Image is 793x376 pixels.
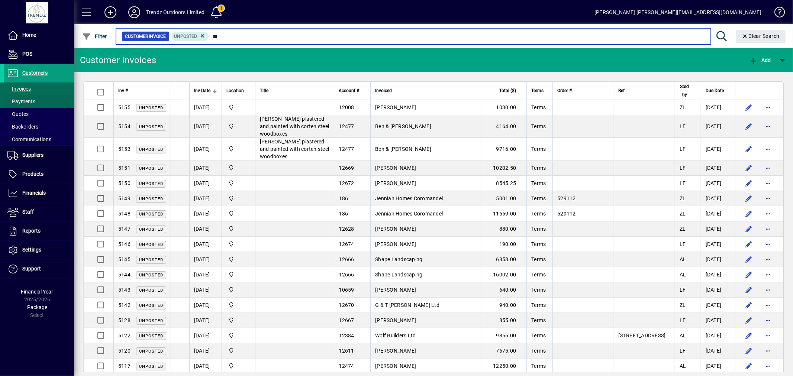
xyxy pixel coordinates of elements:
span: Sold by [680,82,690,99]
button: Edit [743,253,755,265]
button: Edit [743,177,755,189]
span: Terms [531,302,546,308]
button: Edit [743,223,755,235]
span: New Plymouth [226,255,251,263]
span: AL [680,272,686,278]
td: 12250.00 [482,359,526,374]
td: [DATE] [189,313,222,328]
span: ZL [680,226,686,232]
span: 5122 [118,333,130,338]
span: Title [260,87,268,95]
span: Unposted [139,257,163,262]
td: [DATE] [701,115,735,138]
button: Profile [122,6,146,19]
td: 940.00 [482,298,526,313]
td: [DATE] [701,359,735,374]
span: 5120 [118,348,130,354]
td: 7675.00 [482,343,526,359]
span: AL [680,363,686,369]
td: [DATE] [189,161,222,176]
span: Jennian Homes Coromandel [375,211,443,217]
span: Ben & [PERSON_NAME] [375,123,431,129]
span: New Plymouth [226,270,251,279]
td: [DATE] [701,161,735,176]
span: Customers [22,70,48,76]
span: Terms [531,104,546,110]
span: [PERSON_NAME] [375,241,416,247]
span: Jennian Homes Coromandel [375,195,443,201]
td: [DATE] [189,298,222,313]
div: [PERSON_NAME] [PERSON_NAME][EMAIL_ADDRESS][DOMAIN_NAME] [594,6,761,18]
span: Unposted [139,288,163,293]
button: More options [762,143,774,155]
span: [PERSON_NAME] [375,287,416,293]
td: [DATE] [701,313,735,328]
span: [STREET_ADDRESS] [619,333,666,338]
button: More options [762,269,774,281]
td: [DATE] [189,343,222,359]
span: [PERSON_NAME] [375,226,416,232]
span: Due Date [706,87,724,95]
span: 5143 [118,287,130,293]
span: 12384 [339,333,354,338]
span: New Plymouth [226,362,251,370]
span: [PERSON_NAME] [375,317,416,323]
span: 5150 [118,180,130,186]
span: Total ($) [499,87,516,95]
span: 5154 [118,123,130,129]
span: ZL [680,211,686,217]
td: [DATE] [189,206,222,221]
button: More options [762,238,774,250]
span: Terms [531,195,546,201]
td: [DATE] [701,221,735,237]
span: 5151 [118,165,130,171]
span: Payments [7,98,35,104]
span: Reports [22,228,41,234]
span: LF [680,165,686,171]
span: 10659 [339,287,354,293]
span: 5145 [118,256,130,262]
button: Edit [743,314,755,326]
span: LF [680,180,686,186]
span: Inv # [118,87,128,95]
span: Invoiced [375,87,392,95]
div: Total ($) [487,87,523,95]
button: More options [762,284,774,296]
span: New Plymouth [226,240,251,248]
td: 6858.00 [482,252,526,267]
a: Settings [4,241,74,259]
a: Products [4,165,74,184]
td: 9716.00 [482,138,526,161]
td: 1030.00 [482,100,526,115]
span: New Plymouth [226,145,251,153]
button: Edit [743,162,755,174]
span: Shape Landscaping [375,272,422,278]
button: More options [762,162,774,174]
a: Invoices [4,82,74,95]
td: [DATE] [701,267,735,282]
td: 9856.00 [482,328,526,343]
span: Financial Year [21,289,54,295]
span: New Plymouth [226,179,251,187]
button: Edit [743,192,755,204]
button: Filter [80,30,109,43]
td: 16002.00 [482,267,526,282]
button: More options [762,177,774,189]
td: [DATE] [701,138,735,161]
td: 5001.00 [482,191,526,206]
td: 10202.50 [482,161,526,176]
a: Financials [4,184,74,202]
div: Account # [339,87,366,95]
div: Title [260,87,329,95]
span: New Plymouth [226,316,251,324]
span: New Plymouth [226,347,251,355]
td: [DATE] [189,282,222,298]
span: New Plymouth [226,122,251,130]
td: 4164.00 [482,115,526,138]
span: Terms [531,87,544,95]
span: LF [680,241,686,247]
button: Add [747,54,773,67]
td: [DATE] [701,343,735,359]
span: 12674 [339,241,354,247]
span: New Plymouth [226,210,251,218]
